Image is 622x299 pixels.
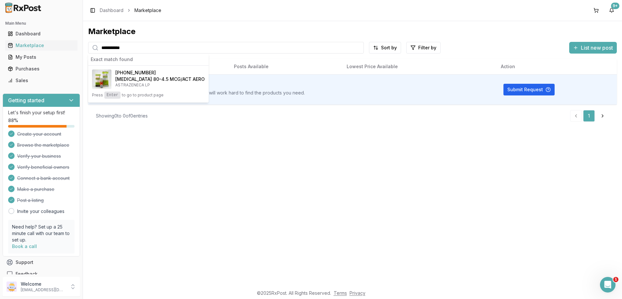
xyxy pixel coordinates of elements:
[100,7,123,14] a: Dashboard
[8,66,75,72] div: Purchases
[92,93,103,98] span: Press
[3,40,80,51] button: Marketplace
[115,69,156,76] span: [PHONE_NUMBER]
[5,75,77,86] a: Sales
[5,51,77,63] a: My Posts
[5,28,77,40] a: Dashboard
[92,69,111,89] img: Symbicort 80-4.5 MCG/ACT AERO
[12,243,37,249] a: Book a call
[88,66,209,103] button: Symbicort 80-4.5 MCG/ACT AERO[PHONE_NUMBER][MEDICAL_DATA] 80-4.5 MCG/ACT AEROASTRAZENECA LPPressE...
[229,59,341,74] th: Posts Available
[12,224,71,243] p: Need help? Set up a 25 minute call with our team to set up.
[100,7,161,14] nav: breadcrumb
[3,64,80,74] button: Purchases
[606,5,617,16] button: 9+
[17,175,70,181] span: Connect a bank account
[3,52,80,62] button: My Posts
[17,153,61,159] span: Verify your business
[17,186,54,193] span: Make a purchase
[17,208,64,215] a: Invite your colleagues
[21,281,66,287] p: Welcome
[583,110,595,122] a: 1
[334,290,347,296] a: Terms
[600,277,616,293] iframe: Intercom live chat
[119,83,305,90] h3: Can't find what you're looking for?
[418,44,436,51] span: Filter by
[17,142,69,148] span: Browse the marketplace
[569,45,617,52] a: List new post
[5,40,77,51] a: Marketplace
[88,26,617,37] div: Marketplace
[96,113,148,119] div: Showing 0 to 0 of 0 entries
[3,268,80,280] button: Feedback
[8,109,75,116] p: Let's finish your setup first!
[611,3,619,9] div: 9+
[8,96,44,104] h3: Getting started
[570,110,609,122] nav: pagination
[8,54,75,60] div: My Posts
[596,110,609,122] a: Go to next page
[122,93,164,98] span: to go to product page
[119,90,305,96] p: Let us know! Our pharmacy success team will work hard to find the products you need.
[8,117,18,124] span: 88 %
[5,63,77,75] a: Purchases
[16,271,38,277] span: Feedback
[21,287,66,293] p: [EMAIL_ADDRESS][DOMAIN_NAME]
[8,77,75,84] div: Sales
[350,290,365,296] a: Privacy
[88,54,209,66] div: Exact match found
[381,44,397,51] span: Sort by
[17,164,69,170] span: Verify beneficial owners
[581,44,613,52] span: List new post
[569,42,617,54] button: List new post
[406,42,441,54] button: Filter by
[8,42,75,49] div: Marketplace
[115,76,205,82] h4: [MEDICAL_DATA] 80-4.5 MCG/ACT AERO
[3,29,80,39] button: Dashboard
[3,75,80,86] button: Sales
[134,7,161,14] span: Marketplace
[3,3,44,13] img: RxPost Logo
[369,42,401,54] button: Sort by
[17,131,61,137] span: Create your account
[115,82,205,88] p: ASTRAZENECA LP
[5,21,77,26] h2: Main Menu
[341,59,496,74] th: Lowest Price Available
[613,277,618,282] span: 1
[17,197,44,204] span: Post a listing
[3,256,80,268] button: Support
[503,84,555,95] button: Submit Request
[496,59,617,74] th: Action
[104,92,121,99] kbd: Enter
[8,31,75,37] div: Dashboard
[6,281,17,292] img: User avatar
